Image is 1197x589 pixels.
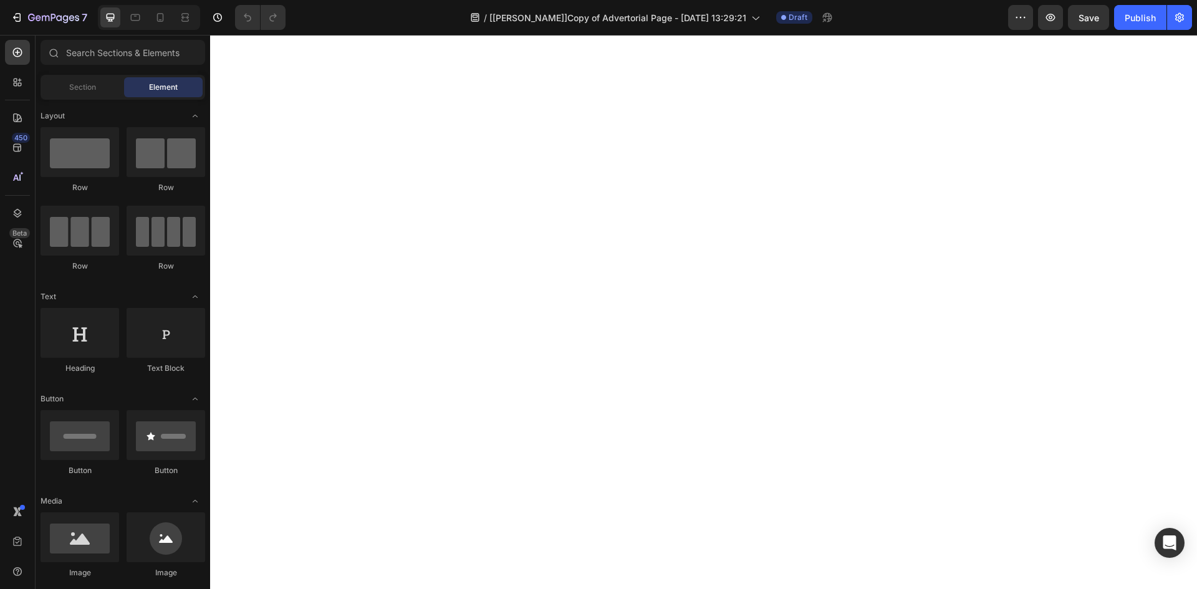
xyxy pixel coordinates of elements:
[41,496,62,507] span: Media
[1155,528,1185,558] div: Open Intercom Messenger
[127,465,205,476] div: Button
[5,5,93,30] button: 7
[1114,5,1166,30] button: Publish
[41,40,205,65] input: Search Sections & Elements
[82,10,87,25] p: 7
[127,182,205,193] div: Row
[127,363,205,374] div: Text Block
[185,287,205,307] span: Toggle open
[185,389,205,409] span: Toggle open
[41,363,119,374] div: Heading
[484,11,487,24] span: /
[489,11,746,24] span: [[PERSON_NAME]]Copy of Advertorial Page - [DATE] 13:29:21
[41,182,119,193] div: Row
[41,567,119,578] div: Image
[41,465,119,476] div: Button
[1068,5,1109,30] button: Save
[41,393,64,405] span: Button
[127,261,205,272] div: Row
[235,5,286,30] div: Undo/Redo
[9,228,30,238] div: Beta
[12,133,30,143] div: 450
[149,82,178,93] span: Element
[789,12,807,23] span: Draft
[69,82,96,93] span: Section
[1079,12,1099,23] span: Save
[185,106,205,126] span: Toggle open
[127,567,205,578] div: Image
[1125,11,1156,24] div: Publish
[41,291,56,302] span: Text
[185,491,205,511] span: Toggle open
[210,35,1197,589] iframe: Design area
[41,110,65,122] span: Layout
[41,261,119,272] div: Row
